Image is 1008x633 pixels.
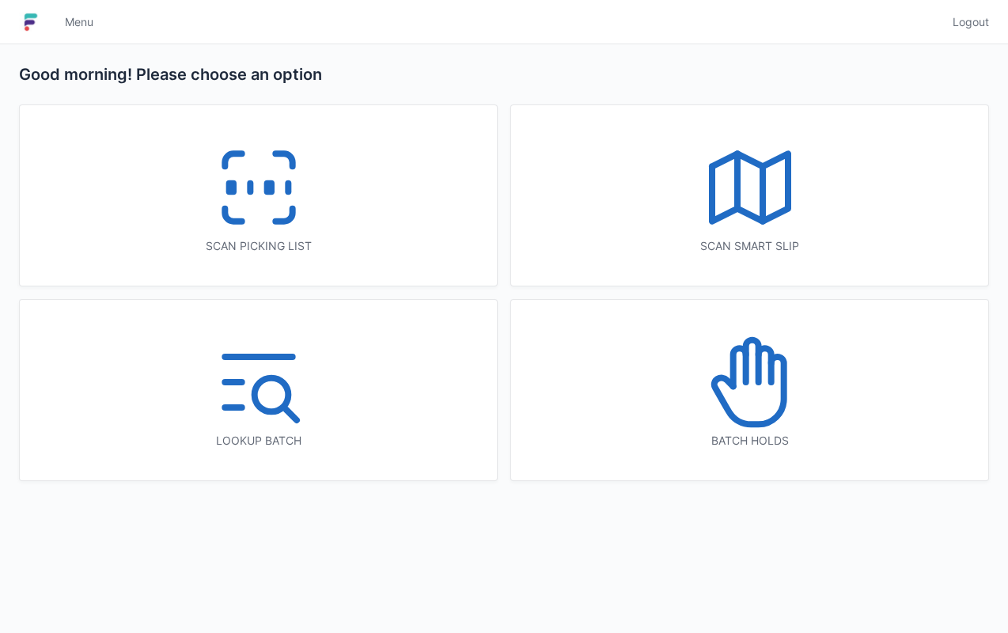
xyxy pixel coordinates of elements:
[543,238,957,254] div: Scan smart slip
[55,8,103,36] a: Menu
[543,433,957,449] div: Batch holds
[19,104,498,286] a: Scan picking list
[19,63,989,85] h2: Good morning! Please choose an option
[943,8,989,36] a: Logout
[51,433,465,449] div: Lookup batch
[19,9,43,35] img: logo-small.jpg
[65,14,93,30] span: Menu
[510,299,989,481] a: Batch holds
[19,299,498,481] a: Lookup batch
[51,238,465,254] div: Scan picking list
[953,14,989,30] span: Logout
[510,104,989,286] a: Scan smart slip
